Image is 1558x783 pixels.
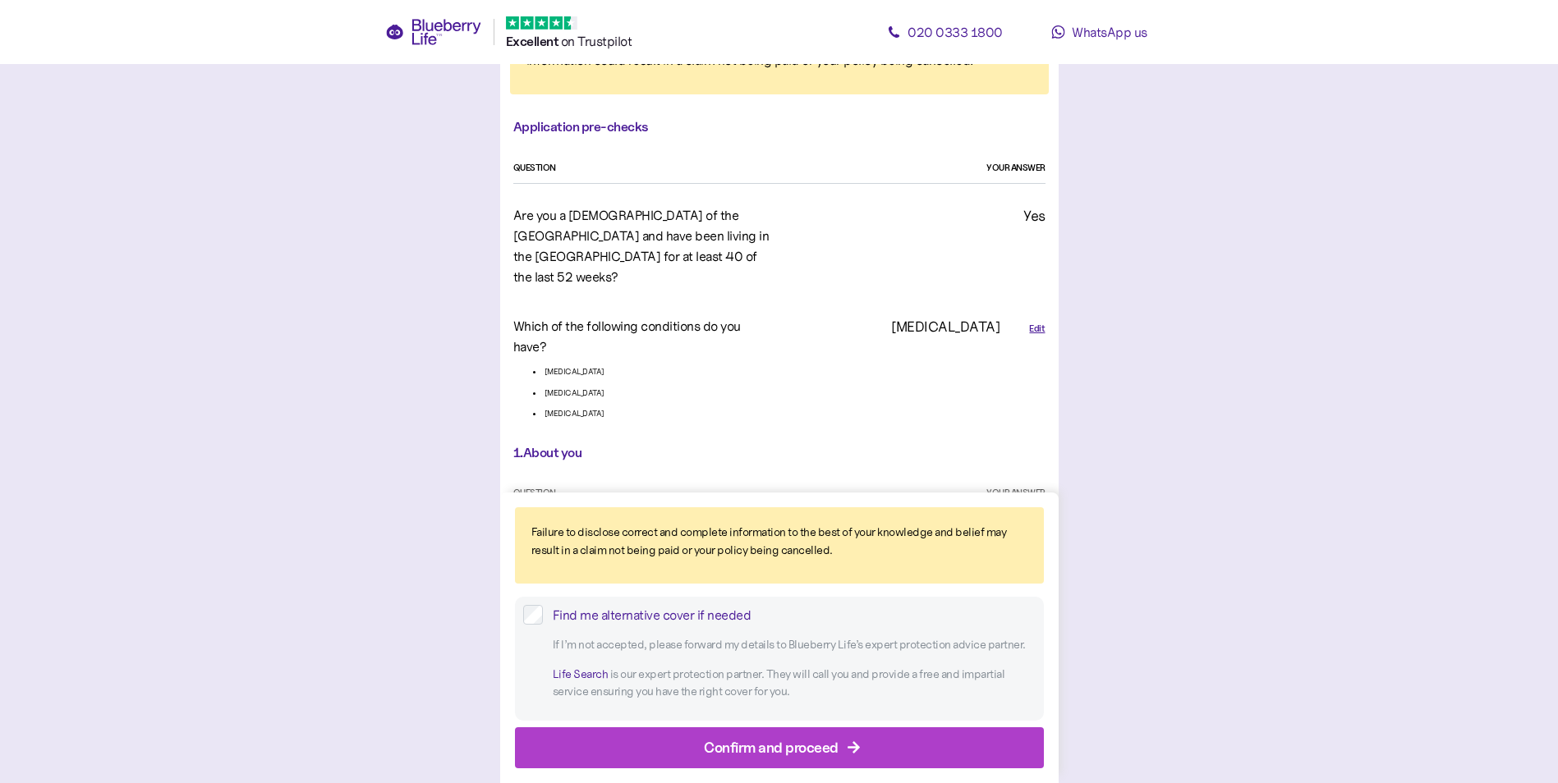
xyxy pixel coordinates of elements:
[545,387,604,400] span: [MEDICAL_DATA]
[513,161,556,175] div: QUESTION
[871,16,1019,48] a: 020 0333 1800
[513,117,1046,138] div: Application pre-checks
[513,486,556,500] div: QUESTION
[513,205,773,286] div: Are you a [DEMOGRAPHIC_DATA] of the [GEOGRAPHIC_DATA] and have been living in the [GEOGRAPHIC_DAT...
[704,736,839,758] div: Confirm and proceed
[786,205,1046,227] div: Yes
[506,34,561,49] span: Excellent ️
[1072,24,1147,40] span: WhatsApp us
[513,316,773,357] div: Which of the following conditions do you have?
[531,524,1027,559] div: Failure to disclose correct and complete information to the best of your knowledge and belief may...
[986,161,1046,175] div: YOUR ANSWER
[553,666,1036,701] p: is our expert protection partner. They will call you and provide a free and impartial service ens...
[513,443,1046,464] div: 1. About you
[986,486,1046,500] div: YOUR ANSWER
[1026,16,1174,48] a: WhatsApp us
[561,33,632,49] span: on Trustpilot
[908,24,1003,40] span: 020 0333 1800
[545,365,604,378] span: [MEDICAL_DATA]
[515,727,1044,768] button: Confirm and proceed
[545,407,604,420] span: [MEDICAL_DATA]
[553,666,609,681] a: Life Search
[786,316,1000,338] div: [MEDICAL_DATA]
[1029,322,1045,336] button: Edit
[553,605,1036,625] div: Find me alternative cover if needed
[553,636,1036,654] p: If I’m not accepted, please forward my details to Blueberry Life ’s expert protection advice part...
